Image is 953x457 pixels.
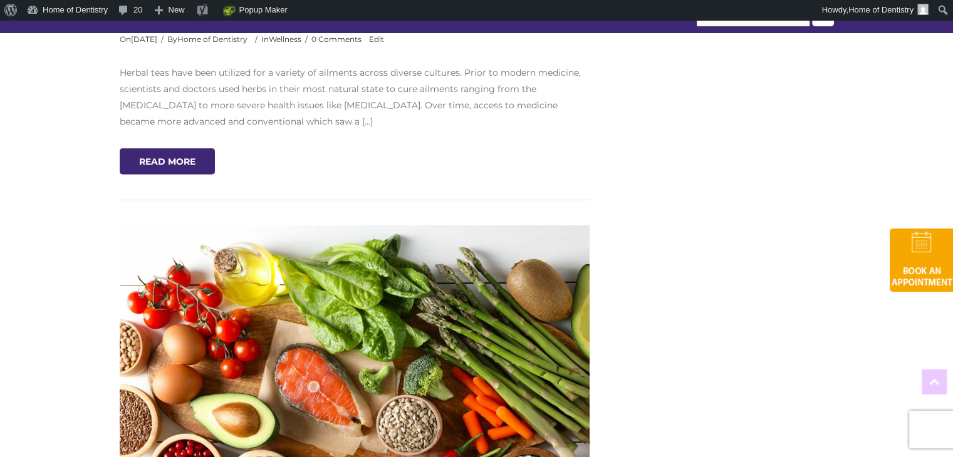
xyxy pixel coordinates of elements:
[261,34,308,44] span: In /
[922,369,947,394] a: Top
[311,34,362,44] a: 0 Comments
[369,34,384,44] a: Edit
[120,148,215,175] a: Read More
[131,34,157,44] a: [DATE]
[177,34,247,44] a: Home of Dentistry
[120,64,590,130] p: Herbal teas have been utilized for a variety of ailments across diverse cultures. Prior to modern...
[848,5,914,14] span: Home of Dentistry
[167,34,258,44] span: By /
[890,228,953,292] img: book-an-appointment-hod-gld.png
[269,34,301,44] a: Wellness
[120,34,164,44] span: On /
